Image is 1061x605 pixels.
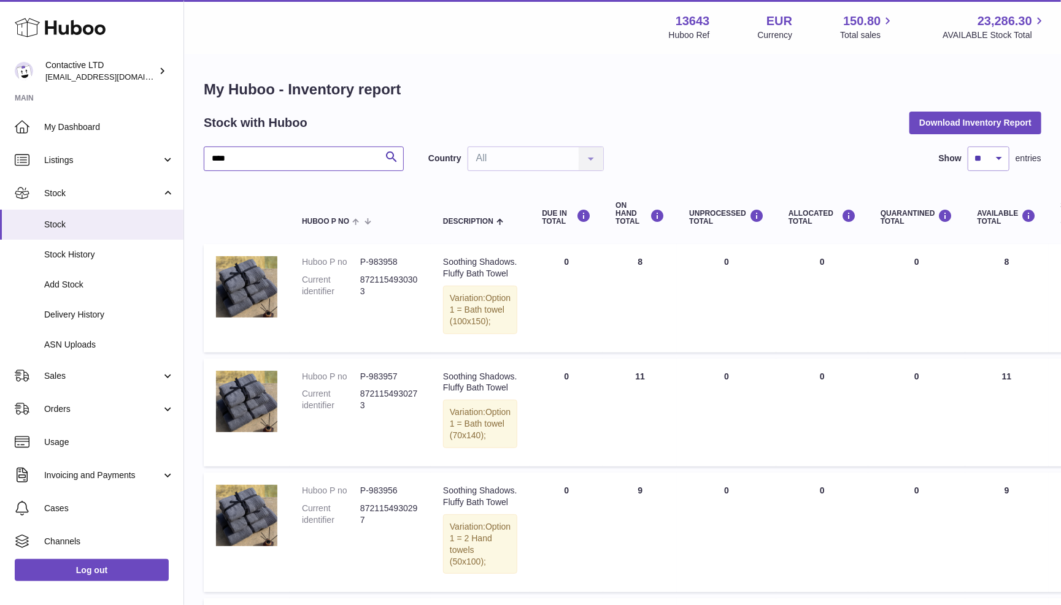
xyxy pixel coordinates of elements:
span: 150.80 [843,13,881,29]
img: soul@SOWLhome.com [15,62,33,80]
td: 0 [530,359,603,466]
dt: Current identifier [302,274,360,297]
span: Option 1 = Bath towel (70x140); [450,407,511,440]
h2: Stock with Huboo [204,115,307,131]
td: 0 [677,473,776,592]
span: 0 [914,257,919,267]
span: AVAILABLE Stock Total [943,29,1046,41]
td: 0 [776,473,868,592]
dt: Huboo P no [302,256,360,268]
div: Soothing Shadows. Fluffy Bath Towel [443,371,517,394]
span: Option 1 = 2 Hand towels (50x100); [450,522,511,566]
span: Orders [44,403,161,415]
span: Listings [44,154,161,166]
dt: Huboo P no [302,371,360,382]
td: 8 [603,244,677,352]
span: Option 1 = Bath towel (100x150); [450,293,511,326]
span: Usage [44,436,174,448]
div: Variation: [443,400,517,448]
div: Soothing Shadows. Fluffy Bath Towel [443,485,517,508]
td: 0 [776,359,868,466]
span: Add Stock [44,279,174,291]
span: My Dashboard [44,121,174,133]
span: Cases [44,503,174,514]
a: Log out [15,559,169,581]
span: Channels [44,536,174,547]
button: Download Inventory Report [909,112,1041,134]
label: Country [428,153,461,164]
div: Variation: [443,286,517,334]
span: Delivery History [44,309,174,321]
dd: 8721154930273 [360,388,419,411]
td: 0 [530,244,603,352]
div: Variation: [443,514,517,574]
td: 9 [965,473,1049,592]
span: Sales [44,370,161,382]
span: 0 [914,371,919,381]
span: Total sales [840,29,895,41]
span: Description [443,218,493,226]
h1: My Huboo - Inventory report [204,80,1041,99]
span: [EMAIL_ADDRESS][DOMAIN_NAME] [45,72,180,82]
dd: 8721154930297 [360,503,419,526]
div: ALLOCATED Total [789,209,856,226]
span: Stock History [44,249,174,261]
div: ON HAND Total [615,202,665,226]
td: 0 [530,473,603,592]
td: 0 [776,244,868,352]
td: 0 [677,359,776,466]
span: Stock [44,188,161,199]
dt: Current identifier [302,388,360,411]
strong: EUR [766,13,792,29]
span: entries [1016,153,1041,164]
span: Stock [44,219,174,230]
div: AVAILABLE Total [978,209,1036,226]
td: 9 [603,473,677,592]
td: 11 [965,359,1049,466]
dd: P-983958 [360,256,419,268]
span: ASN Uploads [44,339,174,351]
dd: P-983957 [360,371,419,382]
span: Huboo P no [302,218,349,226]
td: 0 [677,244,776,352]
div: Soothing Shadows. Fluffy Bath Towel [443,256,517,280]
td: 8 [965,244,1049,352]
div: Contactive LTD [45,59,156,83]
img: product image [216,371,277,432]
span: 23,286.30 [978,13,1032,29]
a: 150.80 Total sales [840,13,895,41]
div: QUARANTINED Total [881,209,953,226]
span: 0 [914,485,919,495]
strong: 13643 [676,13,710,29]
img: product image [216,485,277,546]
td: 11 [603,359,677,466]
div: UNPROCESSED Total [689,209,764,226]
label: Show [939,153,962,164]
dd: P-983956 [360,485,419,497]
div: Huboo Ref [669,29,710,41]
span: Invoicing and Payments [44,470,161,481]
a: 23,286.30 AVAILABLE Stock Total [943,13,1046,41]
img: product image [216,256,277,318]
dt: Current identifier [302,503,360,526]
dt: Huboo P no [302,485,360,497]
div: Currency [758,29,793,41]
div: DUE IN TOTAL [542,209,591,226]
dd: 8721154930303 [360,274,419,297]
